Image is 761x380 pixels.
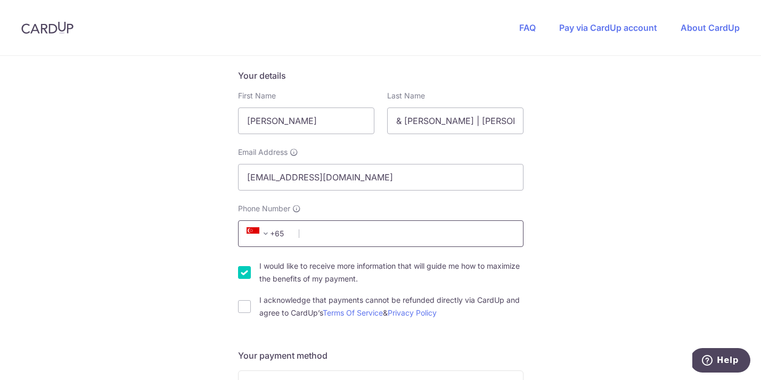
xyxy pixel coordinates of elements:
span: +65 [247,227,272,240]
a: About CardUp [681,22,740,33]
input: Email address [238,164,523,191]
label: I would like to receive more information that will guide me how to maximize the benefits of my pa... [259,260,523,285]
label: I acknowledge that payments cannot be refunded directly via CardUp and agree to CardUp’s & [259,294,523,319]
iframe: Opens a widget where you can find more information [692,348,750,375]
img: CardUp [21,21,73,34]
label: First Name [238,90,276,101]
a: Privacy Policy [388,308,437,317]
input: First name [238,108,374,134]
span: Phone Number [238,203,290,214]
a: Pay via CardUp account [559,22,657,33]
span: Email Address [238,147,288,158]
a: FAQ [519,22,536,33]
label: Last Name [387,90,425,101]
h5: Your details [238,69,523,82]
a: Terms Of Service [323,308,383,317]
input: Last name [387,108,523,134]
span: +65 [243,227,291,240]
h5: Your payment method [238,349,523,362]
